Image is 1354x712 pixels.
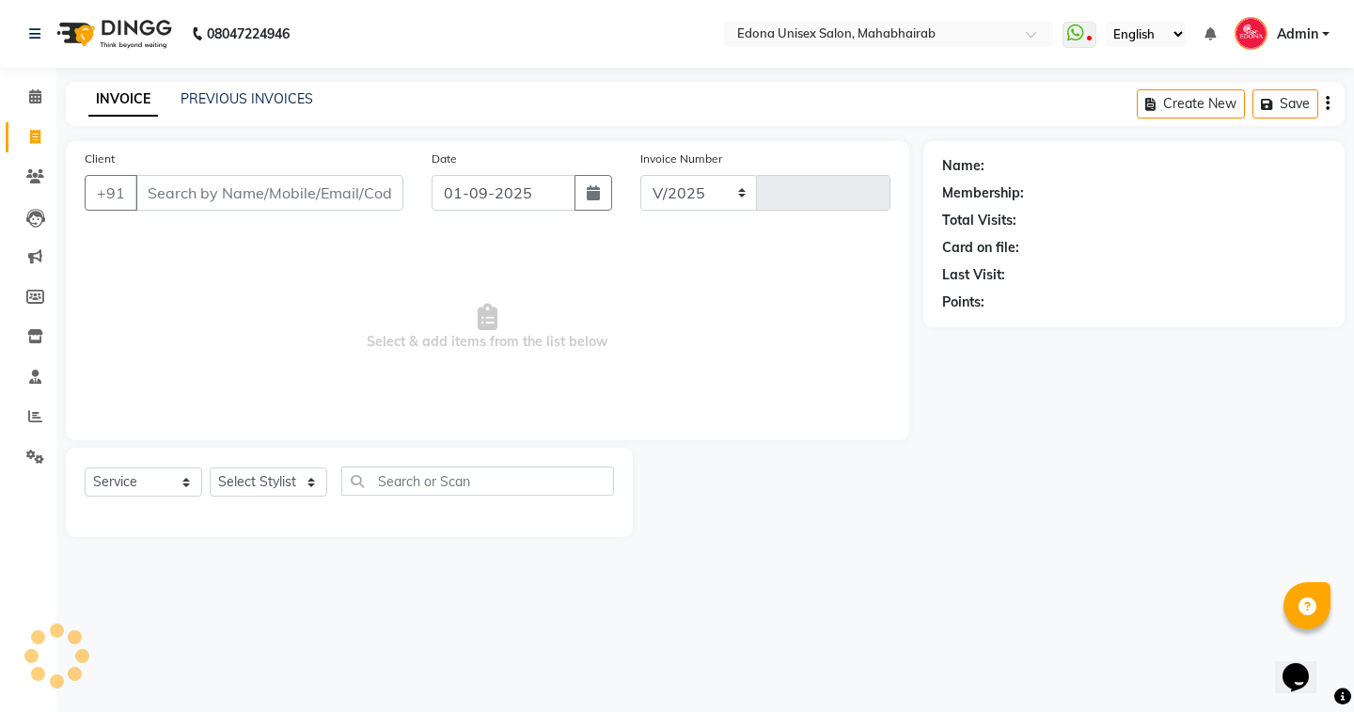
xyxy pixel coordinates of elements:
input: Search or Scan [341,467,614,496]
b: 08047224946 [207,8,290,60]
div: Last Visit: [942,265,1005,285]
button: Save [1252,89,1318,119]
input: Search by Name/Mobile/Email/Code [135,175,403,211]
div: Membership: [942,183,1024,203]
a: PREVIOUS INVOICES [181,90,313,107]
label: Date [432,150,457,167]
label: Invoice Number [640,150,722,167]
button: Create New [1137,89,1245,119]
img: logo [48,8,177,60]
div: Name: [942,156,984,176]
label: Client [85,150,115,167]
iframe: chat widget [1275,637,1335,693]
div: Card on file: [942,238,1019,258]
a: INVOICE [88,83,158,117]
div: Total Visits: [942,211,1016,230]
div: Points: [942,293,984,312]
button: +91 [85,175,137,211]
span: Select & add items from the list below [85,233,890,421]
img: Admin [1235,17,1267,50]
span: Admin [1277,24,1318,44]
